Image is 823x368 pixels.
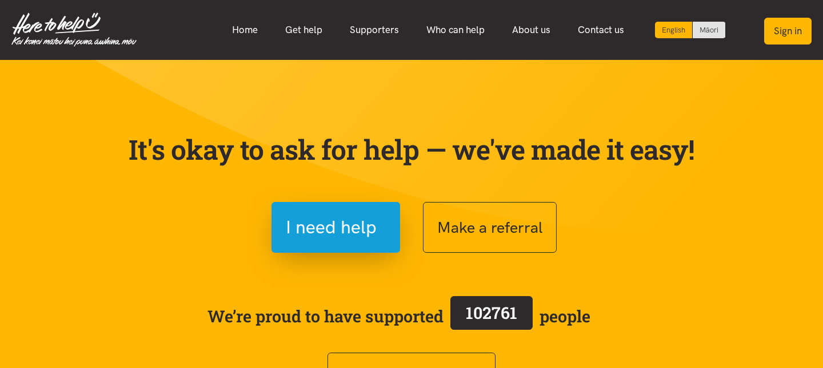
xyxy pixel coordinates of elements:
[655,22,726,38] div: Language toggle
[413,18,498,42] a: Who can help
[423,202,557,253] button: Make a referral
[286,213,377,242] span: I need help
[336,18,413,42] a: Supporters
[218,18,271,42] a: Home
[764,18,812,45] button: Sign in
[271,202,400,253] button: I need help
[693,22,725,38] a: Switch to Te Reo Māori
[466,302,517,323] span: 102761
[564,18,638,42] a: Contact us
[498,18,564,42] a: About us
[655,22,693,38] div: Current language
[126,133,697,166] p: It's okay to ask for help — we've made it easy!
[11,13,137,47] img: Home
[207,294,590,338] span: We’re proud to have supported people
[444,294,540,338] a: 102761
[271,18,336,42] a: Get help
